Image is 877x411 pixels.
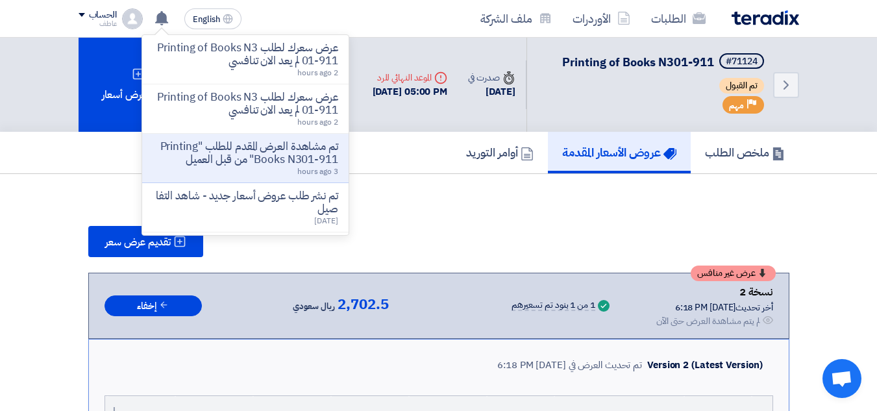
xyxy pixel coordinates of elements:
[105,295,202,317] button: إخفاء
[373,71,448,84] div: الموعد النهائي للرد
[691,132,799,173] a: ملخص الطلب
[153,190,338,216] p: تم نشر طلب عروض أسعار جديد - شاهد التفاصيل
[373,84,448,99] div: [DATE] 05:00 PM
[88,226,203,257] button: تقديم عرض سعر
[656,314,760,328] div: لم يتم مشاهدة العرض حتى الآن
[562,145,676,160] h5: عروض الأسعار المقدمة
[153,42,338,68] p: عرض سعرك لطلب Printing of Books N301-911 لم يعد الان تنافسي
[656,284,773,301] div: نسخة 2
[79,20,117,27] div: عاطف
[497,358,642,373] div: تم تحديث العرض في [DATE] 6:18 PM
[822,359,861,398] a: Open chat
[193,15,220,24] span: English
[153,140,338,166] p: تم مشاهدة العرض المقدم للطلب "Printing Books N301-911" من قبل العميل
[153,91,338,117] p: عرض سعرك لطلب Printing of Books N301-911 لم يعد الان تنافسي
[338,297,388,312] span: 2,702.5
[452,132,548,173] a: أوامر التوريد
[512,301,595,311] div: 1 من 1 بنود تم تسعيرهم
[726,57,758,66] div: #71124
[732,10,799,25] img: Teradix logo
[297,116,338,128] span: 2 hours ago
[89,10,117,21] div: الحساب
[297,67,338,79] span: 2 hours ago
[656,301,773,314] div: أخر تحديث [DATE] 6:18 PM
[184,8,241,29] button: English
[647,358,762,373] div: Version 2 (Latest Version)
[293,299,335,314] span: ريال سعودي
[562,53,767,71] h5: Printing of Books N301-911
[548,132,691,173] a: عروض الأسعار المقدمة
[314,215,338,227] span: [DATE]
[466,145,534,160] h5: أوامر التوريد
[641,3,716,34] a: الطلبات
[297,166,338,177] span: 3 hours ago
[79,38,195,132] div: تقديم عرض أسعار
[705,145,785,160] h5: ملخص الطلب
[105,237,171,247] span: تقديم عرض سعر
[562,53,714,71] span: Printing of Books N301-911
[729,99,744,112] span: مهم
[562,3,641,34] a: الأوردرات
[468,71,515,84] div: صدرت في
[470,3,562,34] a: ملف الشركة
[468,84,515,99] div: [DATE]
[697,269,756,278] span: عرض غير منافس
[122,8,143,29] img: profile_test.png
[719,78,764,93] span: تم القبول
